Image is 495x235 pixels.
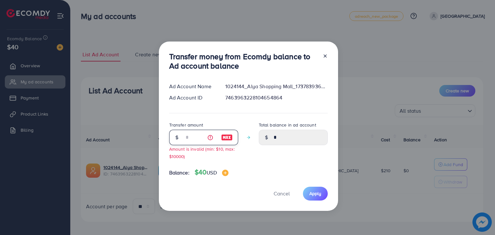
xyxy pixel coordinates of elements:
h3: Transfer money from Ecomdy balance to Ad account balance [169,52,317,70]
label: Transfer amount [169,122,203,128]
button: Apply [303,187,328,201]
div: 1024144_Alya Shopping Mall_1737839368116 [220,83,333,90]
img: image [222,170,228,176]
div: Ad Account ID [164,94,220,101]
span: Balance: [169,169,189,176]
div: 7463963228104654864 [220,94,333,101]
h4: $40 [195,168,228,176]
span: USD [207,169,217,176]
small: Amount is invalid (min: $10, max: $10000) [169,146,235,159]
div: Ad Account Name [164,83,220,90]
label: Total balance in ad account [259,122,316,128]
span: Cancel [274,190,290,197]
img: image [221,134,233,141]
span: Apply [309,190,321,197]
button: Cancel [266,187,298,201]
